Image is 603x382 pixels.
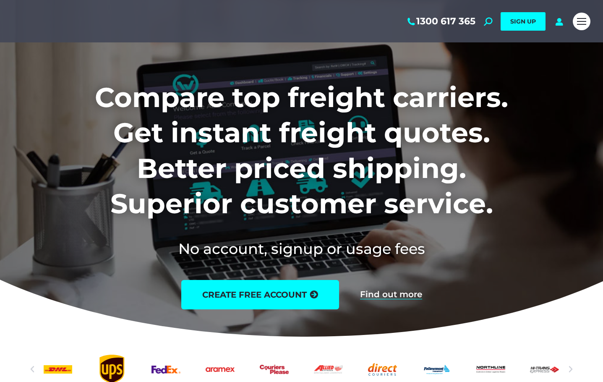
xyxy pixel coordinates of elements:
h1: Compare top freight carriers. Get instant freight quotes. Better priced shipping. Superior custom... [39,80,564,222]
a: Find out more [360,290,422,299]
a: Mobile menu icon [573,13,590,30]
span: SIGN UP [510,18,536,25]
a: 1300 617 365 [406,16,475,27]
a: create free account [181,280,339,309]
h2: No account, signup or usage fees [39,238,564,259]
a: SIGN UP [501,12,546,31]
